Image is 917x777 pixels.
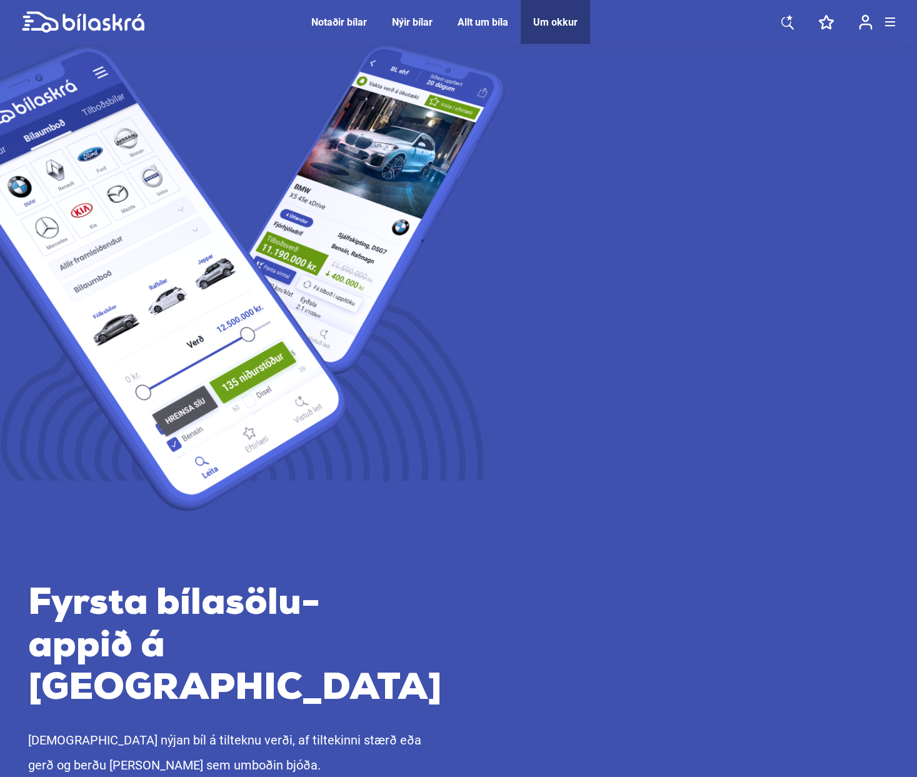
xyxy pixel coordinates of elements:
a: Allt um bíla [458,16,508,28]
a: Notaðir bílar [311,16,367,28]
img: user-login.svg [859,14,873,30]
h1: Fyrsta bílasölu- appið á [GEOGRAPHIC_DATA] [28,584,442,711]
a: Um okkur [533,16,578,28]
a: Nýir bílar [392,16,433,28]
